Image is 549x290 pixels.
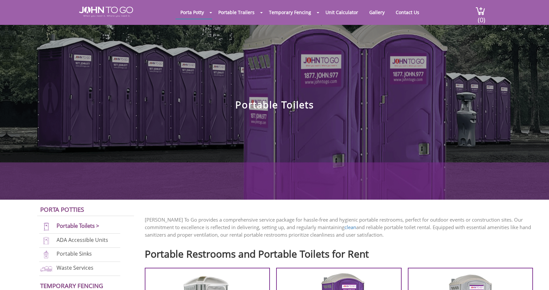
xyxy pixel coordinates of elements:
[39,236,53,245] img: ADA-units-new.png
[57,250,92,258] a: Portable Sinks
[40,281,103,290] a: Temporary Fencing
[213,6,259,19] a: Portable Trailers
[39,222,53,231] img: portable-toilets-new.png
[57,222,99,229] a: Portable Toilets >
[391,6,424,19] a: Contact Us
[40,205,84,213] a: Porta Potties
[175,6,209,19] a: Porta Potty
[145,216,540,239] p: [PERSON_NAME] To Go provides a comprehensive service package for hassle-free and hygienic portabl...
[321,6,363,19] a: Unit Calculator
[523,264,549,290] button: Live Chat
[364,6,390,19] a: Gallery
[344,224,356,230] a: clean
[477,10,485,24] span: (0)
[79,7,133,17] img: JOHN to go
[264,6,316,19] a: Temporary Fencing
[475,7,485,15] img: cart a
[57,236,108,244] a: ADA Accessible Units
[39,250,53,259] img: portable-sinks-new.png
[145,245,540,259] h2: Portable Restrooms and Portable Toilets for Rent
